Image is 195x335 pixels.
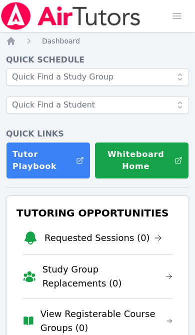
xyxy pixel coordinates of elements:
h4: Quick Links [6,128,189,140]
a: Study Group Replacements (0) [42,262,172,290]
nav: Breadcrumb [6,36,189,46]
span: Dashboard [42,37,80,45]
h3: Tutoring Opportunities [14,204,180,222]
a: Tutor Playbook [6,142,90,179]
input: Quick Find a Student [6,96,189,114]
a: Dashboard [42,36,80,46]
a: Requested Sessions (0) [44,231,162,245]
a: View Registerable Course Groups (0) [40,307,172,335]
h4: Quick Schedule [6,54,189,66]
button: Whiteboard Home [94,142,189,179]
input: Quick Find a Study Group [6,68,189,86]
